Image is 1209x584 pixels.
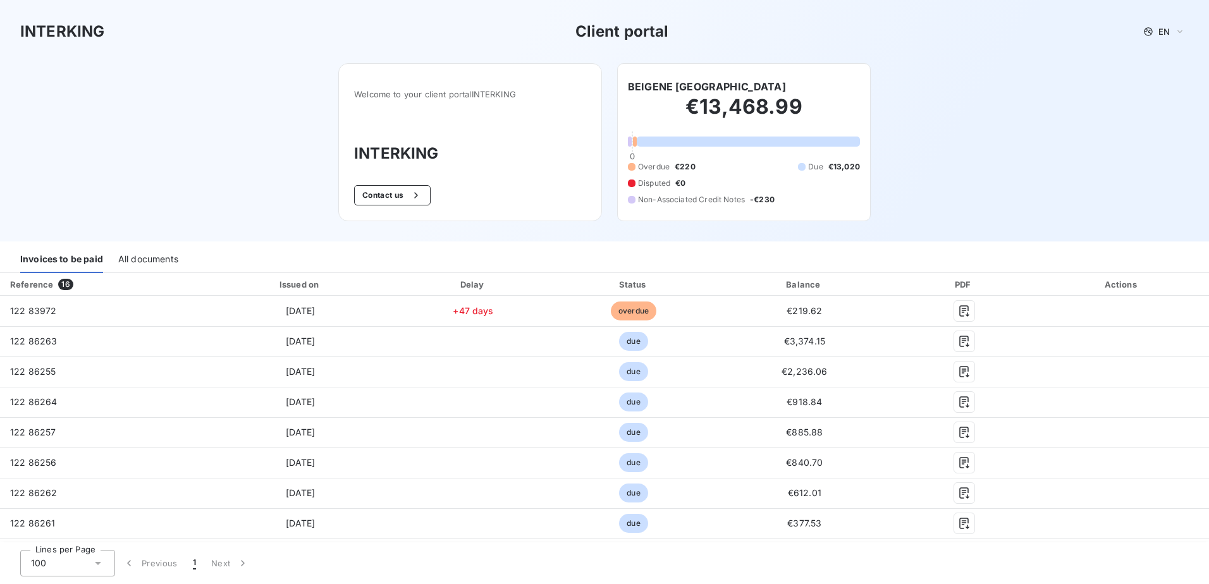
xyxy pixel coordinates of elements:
div: Balance [718,278,892,291]
span: 1 [193,557,196,569]
span: [DATE] [286,305,316,316]
span: [DATE] [286,427,316,437]
span: €612.01 [788,487,821,498]
span: EN [1158,27,1170,37]
span: €918.84 [787,396,822,407]
span: due [619,484,647,502]
div: PDF [896,278,1032,291]
div: All documents [118,246,178,273]
span: €0 [675,178,685,189]
span: Non-Associated Credit Notes [638,194,745,205]
span: due [619,453,647,472]
span: Welcome to your client portal INTERKING [354,89,586,99]
button: Contact us [354,185,431,205]
span: 122 86256 [10,457,56,468]
span: [DATE] [286,487,316,498]
div: Delay [397,278,549,291]
span: due [619,362,647,381]
h6: BEIGENE [GEOGRAPHIC_DATA] [628,79,786,94]
span: €219.62 [787,305,822,316]
span: €377.53 [787,518,821,528]
span: due [619,423,647,442]
button: 1 [185,550,204,576]
span: [DATE] [286,518,316,528]
h2: €13,468.99 [628,94,860,132]
span: due [619,514,647,533]
span: Disputed [638,178,670,189]
span: [DATE] [286,366,316,377]
button: Previous [115,550,185,576]
div: Invoices to be paid [20,246,103,273]
span: 122 86255 [10,366,56,377]
div: Status [555,278,713,291]
span: 0 [630,151,635,161]
div: Actions [1037,278,1206,291]
span: €2,236.06 [782,366,827,377]
span: 122 83972 [10,305,56,316]
button: Next [204,550,257,576]
span: 122 86262 [10,487,57,498]
span: [DATE] [286,336,316,346]
span: €840.70 [786,457,823,468]
span: due [619,392,647,411]
span: 122 86263 [10,336,57,346]
span: 16 [58,279,73,290]
span: 100 [31,557,46,569]
span: [DATE] [286,396,316,407]
span: €885.88 [786,427,823,437]
span: €3,374.15 [784,336,825,346]
span: 122 86264 [10,396,57,407]
span: 122 86257 [10,427,56,437]
span: overdue [611,301,656,320]
h3: Client portal [575,20,669,43]
h3: INTERKING [20,20,104,43]
span: -€230 [750,194,775,205]
span: +47 days [453,305,493,316]
span: Due [808,161,823,173]
span: €220 [675,161,696,173]
div: Reference [10,279,53,289]
span: [DATE] [286,457,316,468]
h3: INTERKING [354,142,586,165]
span: 122 86261 [10,518,55,528]
span: €13,020 [828,161,860,173]
span: due [619,332,647,351]
span: Overdue [638,161,670,173]
div: Issued on [209,278,393,291]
